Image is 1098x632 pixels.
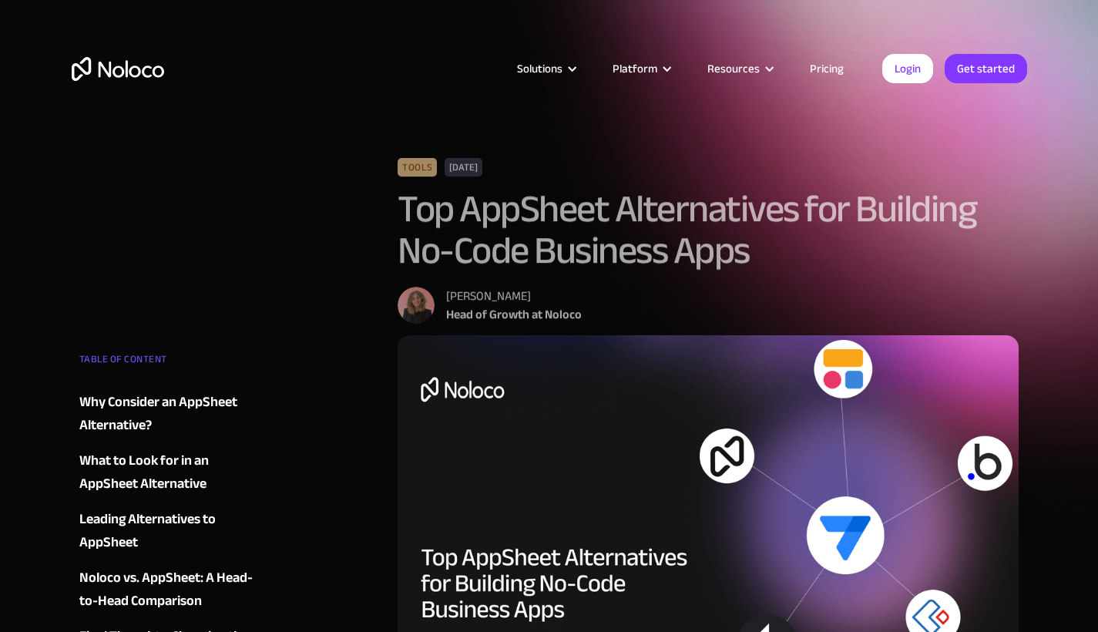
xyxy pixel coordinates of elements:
div: Resources [688,59,791,79]
div: Head of Growth at Noloco [446,305,582,324]
div: [PERSON_NAME] [446,287,582,305]
div: Resources [707,59,760,79]
a: home [72,57,164,81]
a: Noloco vs. AppSheet: A Head-to-Head Comparison [79,566,266,613]
div: Solutions [517,59,562,79]
a: Get started [945,54,1027,83]
a: What to Look for in an AppSheet Alternative [79,449,266,496]
div: Platform [613,59,657,79]
a: Why Consider an AppSheet Alternative? [79,391,266,437]
a: Pricing [791,59,863,79]
div: Tools [398,158,437,176]
div: Platform [593,59,688,79]
a: Leading Alternatives to AppSheet [79,508,266,554]
div: Solutions [498,59,593,79]
h1: Top AppSheet Alternatives for Building No-Code Business Apps [398,188,1019,271]
div: TABLE OF CONTENT [79,348,266,378]
a: Login [882,54,933,83]
div: [DATE] [445,158,482,176]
